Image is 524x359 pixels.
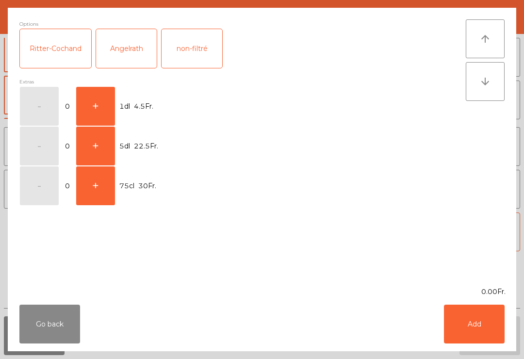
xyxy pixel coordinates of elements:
[60,100,75,113] span: 0
[19,19,38,29] span: Options
[96,29,157,68] div: Angelrath
[60,179,75,193] span: 0
[119,179,134,193] span: 75cl
[466,62,505,101] button: arrow_downward
[76,87,115,126] button: +
[479,76,491,87] i: arrow_downward
[138,179,156,193] span: 30Fr.
[19,305,80,343] button: Go back
[466,19,505,58] button: arrow_upward
[8,287,516,297] div: 0.00Fr.
[119,100,130,113] span: 1dl
[76,127,115,165] button: +
[19,77,466,86] div: Extras
[134,140,158,153] span: 22.5Fr.
[479,33,491,45] i: arrow_upward
[60,140,75,153] span: 0
[119,140,130,153] span: 5dl
[444,305,505,343] button: Add
[162,29,222,68] div: non-filtré
[20,29,91,68] div: Ritter-Cochand
[134,100,153,113] span: 4.5Fr.
[76,166,115,205] button: +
